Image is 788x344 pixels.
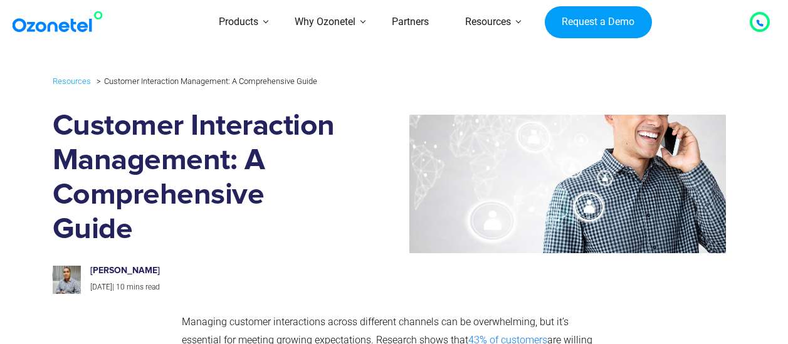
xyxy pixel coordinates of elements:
li: Customer Interaction Management: A Comprehensive Guide [93,73,317,89]
span: 10 [116,283,125,291]
a: Request a Demo [545,6,652,39]
p: | [90,281,324,294]
img: prashanth-kancherla_avatar-200x200.jpeg [53,266,81,294]
a: Resources [53,74,91,88]
h1: Customer Interaction Management: A Comprehensive Guide [53,109,337,247]
h6: [PERSON_NAME] [90,266,324,276]
span: mins read [127,283,160,291]
span: [DATE] [90,283,112,291]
